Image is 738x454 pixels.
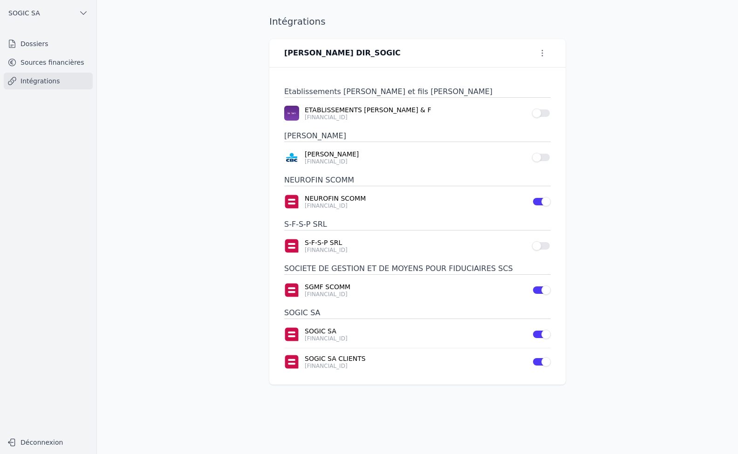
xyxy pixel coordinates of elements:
[284,327,299,342] img: belfius-1.png
[284,283,299,298] img: belfius-1.png
[305,291,526,298] p: [FINANCIAL_ID]
[4,73,93,89] a: Intégrations
[305,335,526,342] p: [FINANCIAL_ID]
[305,326,526,336] a: SOGIC SA
[4,54,93,71] a: Sources financières
[284,175,551,186] h3: NEUROFIN SCOMM
[284,47,401,59] h3: [PERSON_NAME] DIR_SOGIC
[305,194,526,203] a: NEUROFIN SCOMM
[305,202,526,210] p: [FINANCIAL_ID]
[305,246,526,254] p: [FINANCIAL_ID]
[305,238,526,247] a: S-F-S-P SRL
[284,354,299,369] img: belfius-1.png
[284,219,551,230] h3: S-F-S-P SRL
[284,307,551,319] h3: SOGIC SA
[284,238,299,253] img: belfius-1.png
[284,106,299,121] img: BEOBANK_CTBKBEBX.png
[284,194,299,209] img: belfius-1.png
[4,6,93,20] button: SOGIC SA
[4,435,93,450] button: Déconnexion
[284,150,299,165] img: CBC_CREGBEBB.png
[284,86,551,98] h3: Etablissements [PERSON_NAME] et fils [PERSON_NAME]
[305,354,526,363] a: SOGIC SA CLIENTS
[305,362,526,370] p: [FINANCIAL_ID]
[305,149,526,159] a: [PERSON_NAME]
[284,130,551,142] h3: [PERSON_NAME]
[305,282,526,291] a: SGMF SCOMM
[284,263,551,275] h3: SOCIETE DE GESTION ET DE MOYENS POUR FIDUCIAIRES SCS
[4,35,93,52] a: Dossiers
[305,158,526,165] p: [FINANCIAL_ID]
[305,114,526,121] p: [FINANCIAL_ID]
[305,105,526,115] a: ETABLISSEMENTS [PERSON_NAME] & F
[269,15,326,28] h1: Intégrations
[8,8,40,18] span: SOGIC SA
